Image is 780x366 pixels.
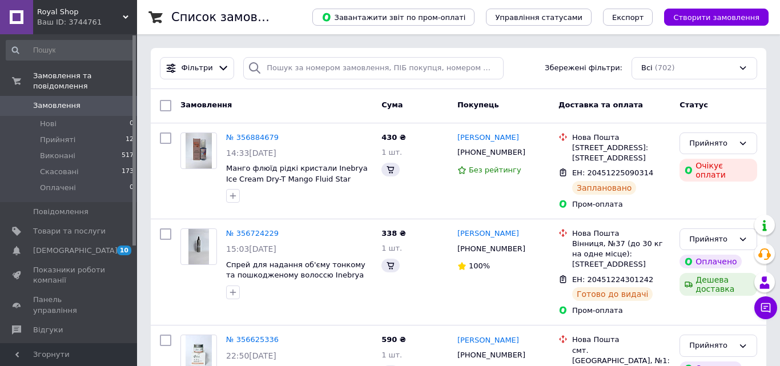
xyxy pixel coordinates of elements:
[122,167,134,177] span: 173
[689,138,734,150] div: Прийнято
[33,71,137,91] span: Замовлення та повідомлення
[469,166,521,174] span: Без рейтингу
[381,148,402,156] span: 1 шт.
[653,13,769,21] a: Створити замовлення
[226,335,279,344] a: № 356625336
[171,10,287,24] h1: Список замовлень
[680,100,708,109] span: Статус
[312,9,475,26] button: Завантажити звіт по пром-оплаті
[641,63,653,74] span: Всі
[126,135,134,145] span: 12
[381,133,406,142] span: 430 ₴
[680,159,757,182] div: Очікує оплати
[689,340,734,352] div: Прийнято
[603,9,653,26] button: Експорт
[655,63,675,72] span: (702)
[226,351,276,360] span: 22:50[DATE]
[381,335,406,344] span: 590 ₴
[457,335,519,346] a: [PERSON_NAME]
[689,234,734,246] div: Прийнято
[33,325,63,335] span: Відгуки
[455,145,528,160] div: [PHONE_NUMBER]
[226,229,279,238] a: № 356724229
[122,151,134,161] span: 517
[381,244,402,252] span: 1 шт.
[180,228,217,265] a: Фото товару
[612,13,644,22] span: Експорт
[117,246,131,255] span: 10
[33,246,118,256] span: [DEMOGRAPHIC_DATA]
[664,9,769,26] button: Створити замовлення
[680,255,741,268] div: Оплачено
[572,305,670,316] div: Пром-оплата
[572,275,653,284] span: ЕН: 20451224301242
[33,265,106,285] span: Показники роботи компанії
[381,351,402,359] span: 1 шт.
[321,12,465,22] span: Завантажити звіт по пром-оплаті
[130,183,134,193] span: 0
[673,13,759,22] span: Створити замовлення
[226,260,365,290] a: Спрей для надання об'єму тонкому та пошкодженому волоссю Inebrya Style-In Volume Root Spray 200 мл.
[40,167,79,177] span: Скасовані
[545,63,622,74] span: Збережені фільтри:
[130,119,134,129] span: 0
[226,164,368,183] a: Манго флюїд рідкі кристали Inebrya Ice Cream Dry-T Mango Fluid Star
[33,226,106,236] span: Товари та послуги
[572,287,653,301] div: Готово до видачі
[37,7,123,17] span: Royal Shop
[226,133,279,142] a: № 356884679
[455,348,528,363] div: [PHONE_NUMBER]
[754,296,777,319] button: Чат з покупцем
[33,100,81,111] span: Замовлення
[40,151,75,161] span: Виконані
[572,239,670,270] div: Вінниця, №37 (до 30 кг на одне місце): [STREET_ADDRESS]
[6,40,135,61] input: Пошук
[457,228,519,239] a: [PERSON_NAME]
[33,207,89,217] span: Повідомлення
[572,199,670,210] div: Пром-оплата
[182,63,213,74] span: Фільтри
[572,181,637,195] div: Заплановано
[572,335,670,345] div: Нова Пошта
[680,273,757,296] div: Дешева доставка
[188,229,208,264] img: Фото товару
[226,244,276,254] span: 15:03[DATE]
[180,100,232,109] span: Замовлення
[226,148,276,158] span: 14:33[DATE]
[486,9,592,26] button: Управління статусами
[40,183,76,193] span: Оплачені
[558,100,643,109] span: Доставка та оплата
[572,228,670,239] div: Нова Пошта
[40,119,57,129] span: Нові
[180,132,217,169] a: Фото товару
[457,132,519,143] a: [PERSON_NAME]
[455,242,528,256] div: [PHONE_NUMBER]
[572,168,653,177] span: ЕН: 20451225090314
[33,295,106,315] span: Панель управління
[381,229,406,238] span: 338 ₴
[40,135,75,145] span: Прийняті
[469,262,490,270] span: 100%
[457,100,499,109] span: Покупець
[381,100,403,109] span: Cума
[243,57,504,79] input: Пошук за номером замовлення, ПІБ покупця, номером телефону, Email, номером накладної
[495,13,582,22] span: Управління статусами
[37,17,137,27] div: Ваш ID: 3744761
[572,132,670,143] div: Нова Пошта
[186,133,212,168] img: Фото товару
[572,143,670,163] div: [STREET_ADDRESS]: [STREET_ADDRESS]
